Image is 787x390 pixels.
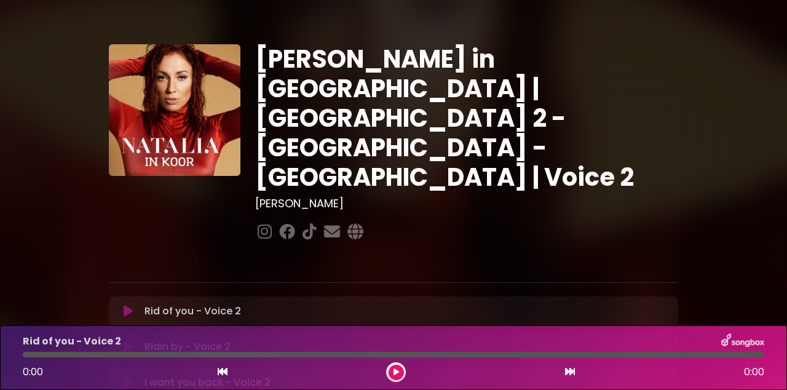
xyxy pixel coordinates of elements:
img: YTVS25JmS9CLUqXqkEhs [109,44,240,176]
p: Rid of you - Voice 2 [23,334,121,349]
p: Rid of you - Voice 2 [144,304,241,319]
h3: [PERSON_NAME] [255,197,679,210]
img: songbox-logo-white.png [721,333,764,349]
span: 0:00 [744,365,764,380]
h1: [PERSON_NAME] in [GEOGRAPHIC_DATA] | [GEOGRAPHIC_DATA] 2 - [GEOGRAPHIC_DATA] - [GEOGRAPHIC_DATA] ... [255,44,679,192]
span: 0:00 [23,365,43,379]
